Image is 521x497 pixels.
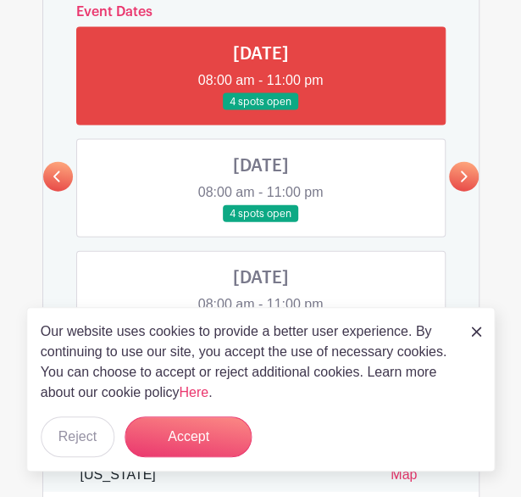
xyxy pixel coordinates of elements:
[73,4,449,20] h6: Event Dates
[179,385,208,399] a: Here
[41,321,454,403] p: Our website uses cookies to provide a better user experience. By continuing to use our site, you ...
[41,416,114,457] button: Reject
[125,416,252,457] button: Accept
[471,327,481,337] img: close_button-5f87c8562297e5c2d7936805f587ecaba9071eb48480494691a3f1689db116b3.svg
